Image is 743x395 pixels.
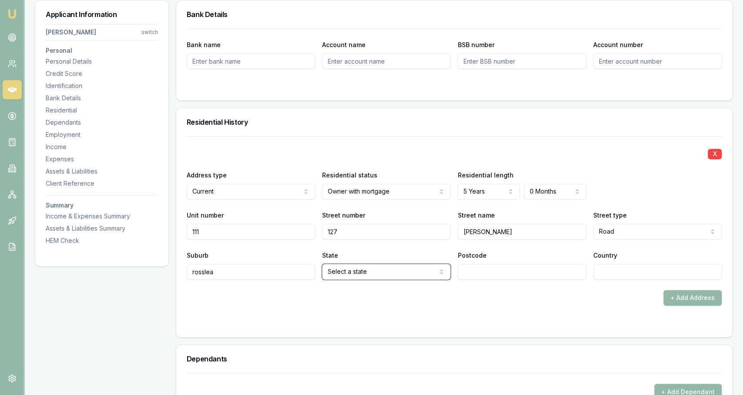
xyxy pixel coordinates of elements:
[46,179,158,188] div: Client Reference
[593,252,617,259] label: Country
[46,94,158,102] div: Bank Details
[46,118,158,127] div: Dependants
[457,41,494,48] label: BSB number
[593,53,722,69] input: Enter account number
[46,202,158,208] h3: Summary
[46,69,158,78] div: Credit Score
[46,57,158,66] div: Personal Details
[593,211,627,219] label: Street type
[46,167,158,176] div: Assets & Liabilities
[187,171,227,179] label: Address type
[708,149,722,159] button: X
[187,11,722,18] h3: Bank Details
[457,171,513,179] label: Residential length
[46,28,96,37] div: [PERSON_NAME]
[46,224,158,233] div: Assets & Liabilities Summary
[141,29,158,36] div: switch
[457,211,494,219] label: Street name
[187,252,208,259] label: Suburb
[46,236,158,245] div: HEM Check
[663,290,722,306] button: + Add Address
[46,82,158,90] div: Identification
[322,41,366,48] label: Account name
[187,53,315,69] input: Enter bank name
[322,53,451,69] input: Enter account name
[46,212,158,221] div: Income & Expenses Summary
[7,9,17,19] img: emu-icon-u.png
[187,355,722,362] h3: Dependants
[322,171,377,179] label: Residential status
[322,211,365,219] label: Street number
[322,252,338,259] label: State
[46,130,158,139] div: Employment
[593,41,643,48] label: Account number
[187,211,224,219] label: Unit number
[46,11,158,18] h3: Applicant Information
[457,252,486,259] label: Postcode
[46,106,158,115] div: Residential
[187,119,722,126] h3: Residential History
[187,41,221,48] label: Bank name
[46,143,158,151] div: Income
[46,48,158,54] h3: Personal
[46,155,158,163] div: Expenses
[457,53,586,69] input: Enter BSB number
